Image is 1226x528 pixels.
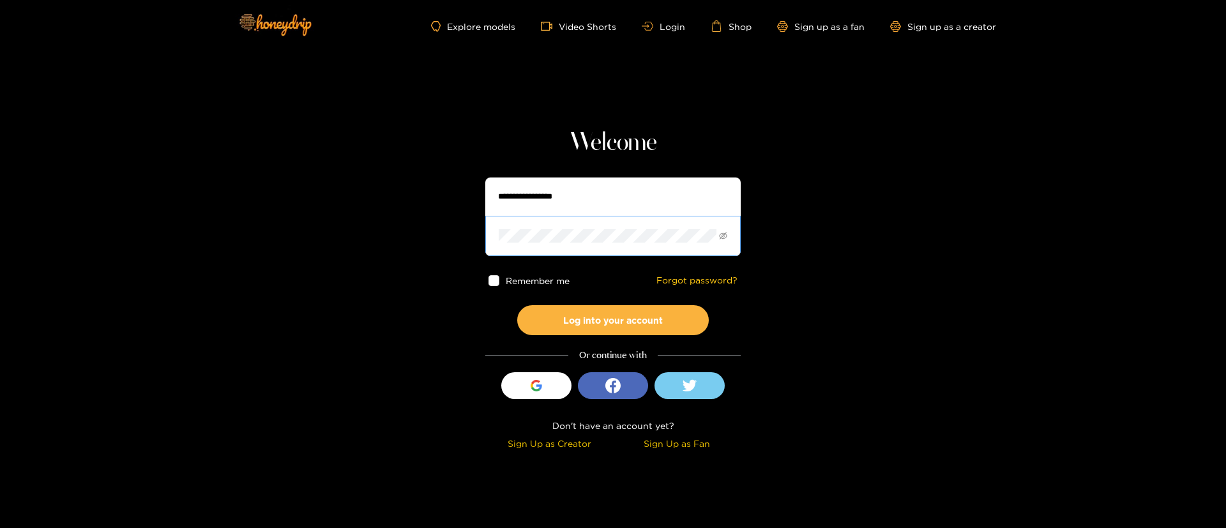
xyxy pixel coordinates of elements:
[541,20,616,32] a: Video Shorts
[777,21,865,32] a: Sign up as a fan
[506,276,570,285] span: Remember me
[488,436,610,451] div: Sign Up as Creator
[431,21,515,32] a: Explore models
[541,20,559,32] span: video-camera
[485,128,741,158] h1: Welcome
[485,348,741,363] div: Or continue with
[890,21,996,32] a: Sign up as a creator
[711,20,752,32] a: Shop
[616,436,738,451] div: Sign Up as Fan
[719,232,727,240] span: eye-invisible
[517,305,709,335] button: Log into your account
[642,22,685,31] a: Login
[485,418,741,433] div: Don't have an account yet?
[656,275,738,286] a: Forgot password?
